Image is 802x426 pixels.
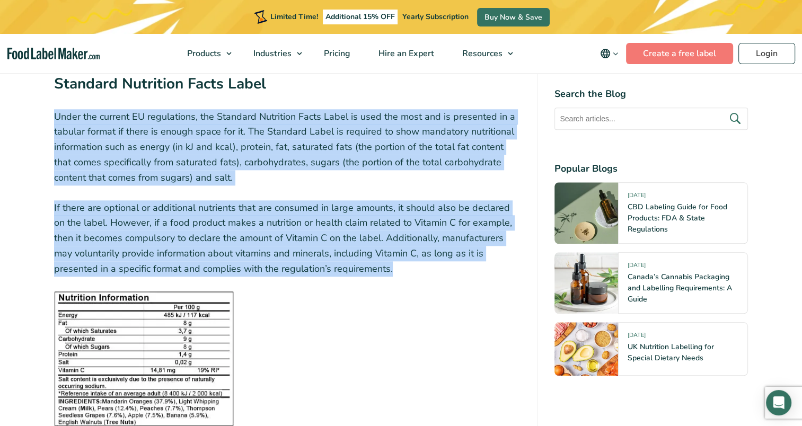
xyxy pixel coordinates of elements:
a: Buy Now & Save [477,8,550,26]
span: Products [184,48,222,59]
a: Create a free label [626,43,733,64]
span: [DATE] [627,191,645,203]
img: EU Standard Nutrition Facts Label with nutrition information in a tabular format. [54,291,234,426]
p: If there are optional or additional nutrients that are consumed in large amounts, it should also ... [54,200,521,277]
span: Additional 15% OFF [323,10,398,24]
span: Industries [250,48,293,59]
a: Products [173,34,237,73]
span: Pricing [321,48,351,59]
span: Resources [459,48,504,59]
a: UK Nutrition Labelling for Special Dietary Needs [627,342,713,363]
p: Under the current EU regulations, the Standard Nutrition Facts Label is used the most and is pres... [54,109,521,185]
span: Hire an Expert [375,48,435,59]
span: Yearly Subscription [402,12,469,22]
span: [DATE] [627,331,645,343]
input: Search articles... [554,108,748,130]
a: Canada’s Cannabis Packaging and Labelling Requirements: A Guide [627,272,732,304]
h4: Search the Blog [554,87,748,101]
span: [DATE] [627,261,645,273]
div: Open Intercom Messenger [766,390,791,415]
a: Resources [448,34,518,73]
strong: Standard Nutrition Facts Label [54,74,266,94]
a: Hire an Expert [365,34,446,73]
span: Limited Time! [270,12,318,22]
a: CBD Labeling Guide for Food Products: FDA & State Regulations [627,202,727,234]
h4: Popular Blogs [554,162,748,176]
a: Pricing [310,34,362,73]
a: Industries [240,34,307,73]
a: Login [738,43,795,64]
